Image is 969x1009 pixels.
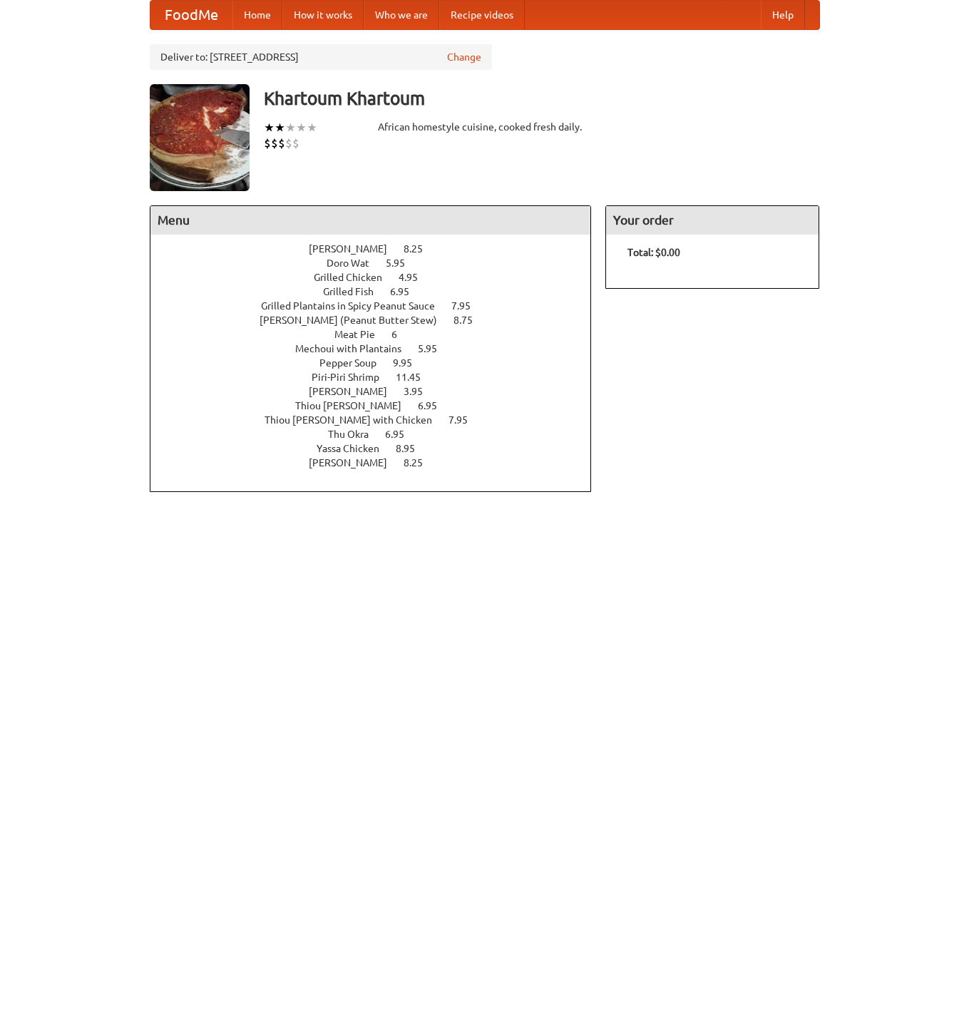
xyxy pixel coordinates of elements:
li: ★ [275,120,285,135]
span: 6.95 [418,400,451,411]
a: [PERSON_NAME] 3.95 [309,386,449,397]
span: Thiou [PERSON_NAME] with Chicken [265,414,446,426]
a: Thu Okra 6.95 [328,429,431,440]
span: Mechoui with Plantains [295,343,416,354]
a: Doro Wat 5.95 [327,257,431,269]
span: Grilled Fish [323,286,388,297]
span: 8.25 [404,457,437,468]
span: 6.95 [390,286,424,297]
span: [PERSON_NAME] [309,457,401,468]
span: Piri-Piri Shrimp [312,372,394,383]
li: ★ [264,120,275,135]
span: 8.75 [453,314,487,326]
a: Thiou [PERSON_NAME] with Chicken 7.95 [265,414,494,426]
li: ★ [307,120,317,135]
li: ★ [285,120,296,135]
span: Meat Pie [334,329,389,340]
a: Grilled Plantains in Spicy Peanut Sauce 7.95 [261,300,497,312]
span: 9.95 [393,357,426,369]
a: Yassa Chicken 8.95 [317,443,441,454]
a: Piri-Piri Shrimp 11.45 [312,372,447,383]
span: 11.45 [396,372,435,383]
a: Help [761,1,805,29]
a: Recipe videos [439,1,525,29]
a: [PERSON_NAME] 8.25 [309,243,449,255]
li: $ [292,135,299,151]
a: How it works [282,1,364,29]
a: Pepper Soup 9.95 [319,357,439,369]
span: 8.25 [404,243,437,255]
span: 7.95 [451,300,485,312]
img: angular.jpg [150,84,250,191]
span: Grilled Chicken [314,272,396,283]
h3: Khartoum Khartoum [264,84,820,113]
a: Grilled Chicken 4.95 [314,272,444,283]
a: Who we are [364,1,439,29]
a: Mechoui with Plantains 5.95 [295,343,463,354]
span: 6 [391,329,411,340]
b: Total: $0.00 [627,247,680,258]
span: Grilled Plantains in Spicy Peanut Sauce [261,300,449,312]
h4: Your order [606,206,819,235]
a: [PERSON_NAME] 8.25 [309,457,449,468]
span: Thu Okra [328,429,383,440]
a: Grilled Fish 6.95 [323,286,436,297]
li: $ [271,135,278,151]
li: ★ [296,120,307,135]
span: Yassa Chicken [317,443,394,454]
li: $ [278,135,285,151]
span: 5.95 [418,343,451,354]
h4: Menu [150,206,591,235]
span: 3.95 [404,386,437,397]
a: Home [232,1,282,29]
span: [PERSON_NAME] (Peanut Butter Stew) [260,314,451,326]
span: 7.95 [448,414,482,426]
span: [PERSON_NAME] [309,386,401,397]
div: Deliver to: [STREET_ADDRESS] [150,44,492,70]
span: 8.95 [396,443,429,454]
div: African homestyle cuisine, cooked fresh daily. [378,120,592,134]
span: 5.95 [386,257,419,269]
a: Thiou [PERSON_NAME] 6.95 [295,400,463,411]
span: Doro Wat [327,257,384,269]
li: $ [264,135,271,151]
a: [PERSON_NAME] (Peanut Butter Stew) 8.75 [260,314,499,326]
a: FoodMe [150,1,232,29]
span: 6.95 [385,429,419,440]
a: Meat Pie 6 [334,329,424,340]
li: $ [285,135,292,151]
span: [PERSON_NAME] [309,243,401,255]
span: Thiou [PERSON_NAME] [295,400,416,411]
span: Pepper Soup [319,357,391,369]
span: 4.95 [399,272,432,283]
a: Change [447,50,481,64]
